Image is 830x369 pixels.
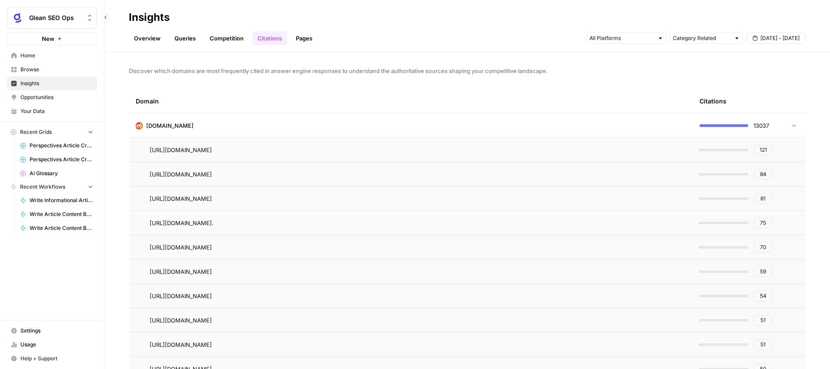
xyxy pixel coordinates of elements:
a: Competition [204,31,249,45]
a: Queries [169,31,201,45]
button: 70 [754,242,773,253]
span: [URL][DOMAIN_NAME] [150,170,212,179]
div: Domain [136,89,686,113]
span: Settings [20,327,93,335]
span: Perspectives Article Creation (Search) [30,156,93,163]
a: Home [7,49,97,63]
span: [URL][DOMAIN_NAME] [150,267,212,276]
span: 51 [760,341,766,349]
span: 70 [760,243,766,251]
span: [URL][DOMAIN_NAME] [150,243,212,252]
input: All Platforms [589,34,654,43]
button: 81 [754,193,773,204]
span: New [42,34,54,43]
div: Citations [699,89,726,113]
span: Your Data [20,107,93,115]
button: Workspace: Glean SEO Ops [7,7,97,29]
button: Help + Support [7,352,97,366]
span: Usage [20,341,93,349]
span: [URL][DOMAIN_NAME] [150,146,212,154]
a: Write Article Content Brief (Agents) [16,207,97,221]
span: 75 [760,219,766,227]
button: 59 [754,266,773,277]
button: New [7,32,97,45]
button: 75 [754,218,773,228]
span: Write Article Content Brief (Agents) [30,210,93,218]
span: [DATE] - [DATE] [760,34,800,42]
span: [URL][DOMAIN_NAME] [150,194,212,203]
div: Insights [129,10,170,24]
span: Opportunities [20,93,93,101]
a: Opportunities [7,90,97,104]
span: 54 [760,292,766,300]
span: 84 [760,170,766,178]
span: Recent Grids [20,128,52,136]
a: Citations [252,31,287,45]
span: [URL][DOMAIN_NAME] [150,316,212,325]
span: Write Article Content Brief (Search) [30,224,93,232]
span: Home [20,52,93,60]
a: Write Informational Article Body (Agents) [16,193,97,207]
span: 59 [760,268,766,276]
a: Your Data [7,104,97,118]
a: Overview [129,31,166,45]
a: Perspectives Article Creation [16,139,97,153]
a: Pages [291,31,318,45]
button: 121 [754,145,773,155]
span: 81 [760,195,766,203]
img: Glean SEO Ops Logo [10,10,26,26]
span: [DOMAIN_NAME] [146,121,194,130]
a: Usage [7,338,97,352]
a: Settings [7,324,97,338]
a: Write Article Content Brief (Search) [16,221,97,235]
span: Perspectives Article Creation [30,142,93,150]
span: Glean SEO Ops [29,13,82,22]
span: Write Informational Article Body (Agents) [30,196,93,204]
a: AI Glossary [16,166,97,180]
span: 51 [760,316,766,324]
span: 121 [760,146,767,154]
span: Recent Workflows [20,183,65,191]
button: 51 [754,339,773,350]
button: 51 [754,315,773,326]
img: m2cl2pnoess66jx31edqk0jfpcfn [136,122,143,129]
span: [URL][DOMAIN_NAME] [150,292,212,300]
span: [URL][DOMAIN_NAME] [150,340,212,349]
a: Browse [7,63,97,76]
span: Insights [20,80,93,87]
button: 54 [754,291,773,301]
span: Browse [20,66,93,73]
a: Perspectives Article Creation (Search) [16,153,97,166]
button: Recent Grids [7,126,97,139]
button: 84 [754,169,773,180]
a: Insights [7,76,97,90]
span: [URL][DOMAIN_NAME]. [150,219,214,227]
input: Category Related [673,34,730,43]
span: Discover which domains are most frequently cited in answer engine responses to understand the aut... [129,66,806,75]
button: [DATE] - [DATE] [746,33,806,44]
span: 13037 [753,121,767,130]
span: Help + Support [20,355,93,362]
span: AI Glossary [30,170,93,177]
button: Recent Workflows [7,180,97,193]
